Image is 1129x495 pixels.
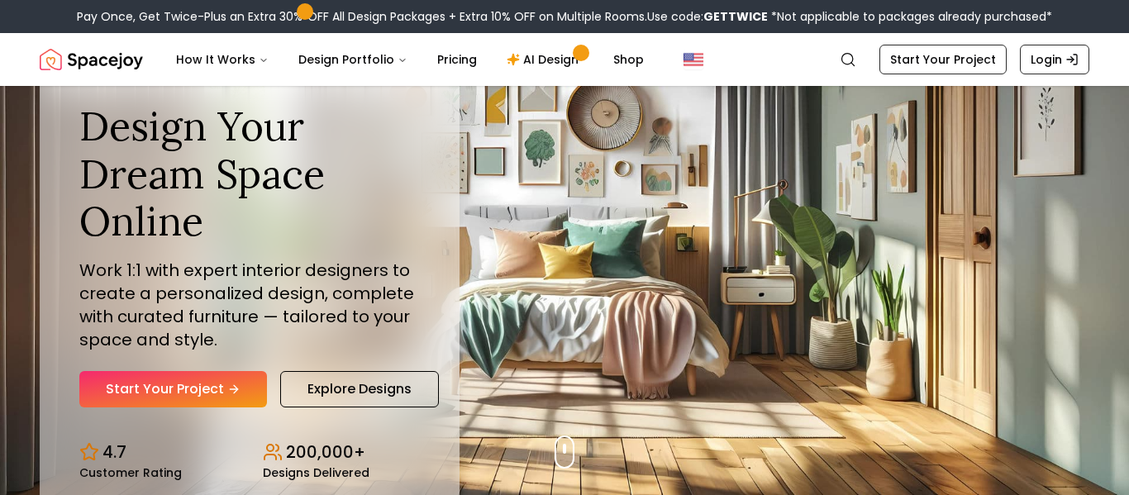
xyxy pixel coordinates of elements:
a: Start Your Project [879,45,1007,74]
span: *Not applicable to packages already purchased* [768,8,1052,25]
small: Customer Rating [79,467,182,478]
button: How It Works [163,43,282,76]
a: Spacejoy [40,43,143,76]
div: Design stats [79,427,420,478]
span: Use code: [647,8,768,25]
div: Pay Once, Get Twice-Plus an Extra 30% OFF All Design Packages + Extra 10% OFF on Multiple Rooms. [77,8,1052,25]
a: Start Your Project [79,371,267,407]
h1: Design Your Dream Space Online [79,102,420,245]
p: Work 1:1 with expert interior designers to create a personalized design, complete with curated fu... [79,259,420,351]
nav: Main [163,43,657,76]
p: 4.7 [102,440,126,464]
a: Pricing [424,43,490,76]
a: AI Design [493,43,597,76]
a: Shop [600,43,657,76]
img: United States [684,50,703,69]
p: 200,000+ [286,440,365,464]
a: Explore Designs [280,371,439,407]
nav: Global [40,33,1089,86]
small: Designs Delivered [263,467,369,478]
button: Design Portfolio [285,43,421,76]
b: GETTWICE [703,8,768,25]
img: Spacejoy Logo [40,43,143,76]
a: Login [1020,45,1089,74]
